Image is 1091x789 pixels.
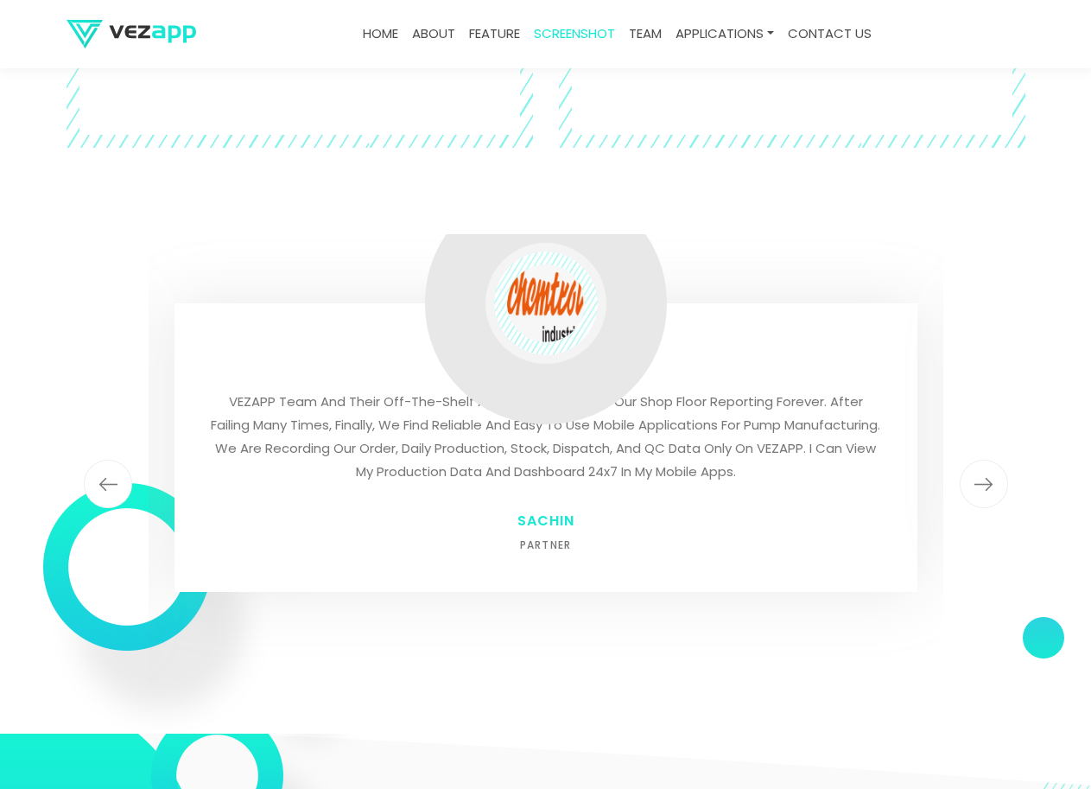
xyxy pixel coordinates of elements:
[209,533,883,557] h6: PARTNER
[462,17,527,51] a: feature
[356,17,405,51] a: Home
[84,460,132,508] img: back.png
[669,17,781,51] a: Applications
[67,20,196,48] img: logo
[960,460,1008,508] img: next.png
[209,509,883,533] h3: SACHIN
[527,17,622,51] a: screenshot
[405,17,462,51] a: about
[209,390,883,483] p: VEZAPP Team and their Off-the-shelf Apps have changed our shop floor reporting forever. After fai...
[622,17,669,51] a: team
[781,17,879,51] a: contact us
